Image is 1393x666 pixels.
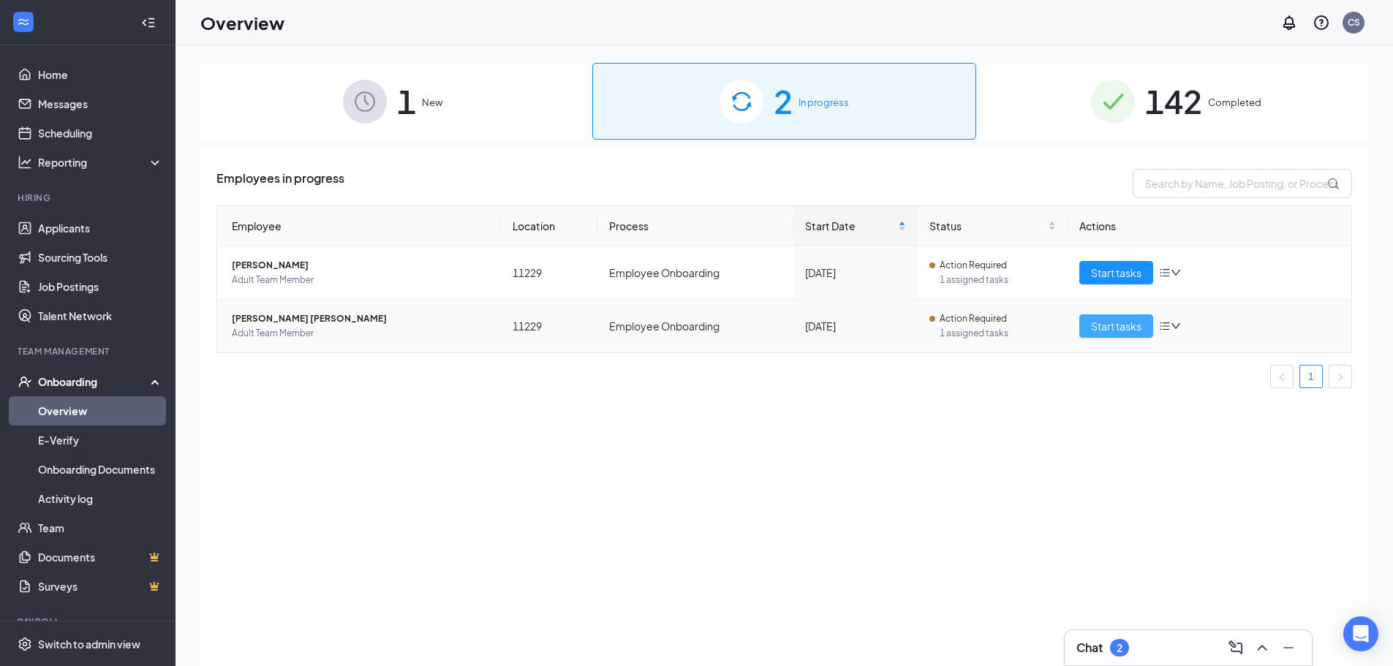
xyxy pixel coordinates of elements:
[38,396,163,425] a: Overview
[1171,321,1181,331] span: down
[38,572,163,601] a: SurveysCrown
[1270,365,1294,388] button: left
[38,425,163,455] a: E-Verify
[1117,642,1122,654] div: 2
[1299,365,1323,388] li: 1
[38,637,140,651] div: Switch to admin view
[16,15,31,29] svg: WorkstreamLogo
[1091,318,1141,334] span: Start tasks
[1079,261,1153,284] button: Start tasks
[1133,169,1352,198] input: Search by Name, Job Posting, or Process
[1329,365,1352,388] li: Next Page
[18,637,32,651] svg: Settings
[38,89,163,118] a: Messages
[805,318,906,334] div: [DATE]
[940,273,1056,287] span: 1 assigned tasks
[940,311,1007,326] span: Action Required
[38,272,163,301] a: Job Postings
[1329,365,1352,388] button: right
[217,206,501,246] th: Employee
[1159,320,1171,332] span: bars
[1313,14,1330,31] svg: QuestionInfo
[805,265,906,281] div: [DATE]
[38,243,163,272] a: Sourcing Tools
[597,246,793,300] td: Employee Onboarding
[1068,206,1351,246] th: Actions
[597,300,793,352] td: Employee Onboarding
[1250,636,1274,659] button: ChevronUp
[38,60,163,89] a: Home
[38,301,163,330] a: Talent Network
[940,258,1007,273] span: Action Required
[1336,373,1345,382] span: right
[1171,268,1181,278] span: down
[38,542,163,572] a: DocumentsCrown
[200,10,284,35] h1: Overview
[1348,16,1360,29] div: CS
[38,155,164,170] div: Reporting
[38,513,163,542] a: Team
[929,218,1045,234] span: Status
[805,218,895,234] span: Start Date
[940,326,1056,341] span: 1 assigned tasks
[1079,314,1153,338] button: Start tasks
[1208,95,1261,110] span: Completed
[38,374,151,389] div: Onboarding
[1280,14,1298,31] svg: Notifications
[232,273,489,287] span: Adult Team Member
[397,76,416,126] span: 1
[918,206,1068,246] th: Status
[38,484,163,513] a: Activity log
[18,616,160,628] div: Payroll
[1343,616,1378,651] div: Open Intercom Messenger
[232,258,489,273] span: [PERSON_NAME]
[1280,639,1297,656] svg: Minimize
[232,311,489,326] span: [PERSON_NAME] [PERSON_NAME]
[38,118,163,148] a: Scheduling
[1300,366,1322,387] a: 1
[18,192,160,204] div: Hiring
[1277,373,1286,382] span: left
[18,345,160,357] div: Team Management
[1159,267,1171,279] span: bars
[774,76,793,126] span: 2
[501,206,597,246] th: Location
[799,95,849,110] span: In progress
[1145,76,1202,126] span: 142
[1076,640,1103,656] h3: Chat
[38,213,163,243] a: Applicants
[1227,639,1245,656] svg: ComposeMessage
[1253,639,1271,656] svg: ChevronUp
[18,374,32,389] svg: UserCheck
[232,326,489,341] span: Adult Team Member
[501,300,597,352] td: 11229
[1277,636,1300,659] button: Minimize
[38,455,163,484] a: Onboarding Documents
[597,206,793,246] th: Process
[1224,636,1247,659] button: ComposeMessage
[141,15,156,30] svg: Collapse
[422,95,442,110] span: New
[1270,365,1294,388] li: Previous Page
[501,246,597,300] td: 11229
[18,155,32,170] svg: Analysis
[216,169,344,198] span: Employees in progress
[1091,265,1141,281] span: Start tasks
